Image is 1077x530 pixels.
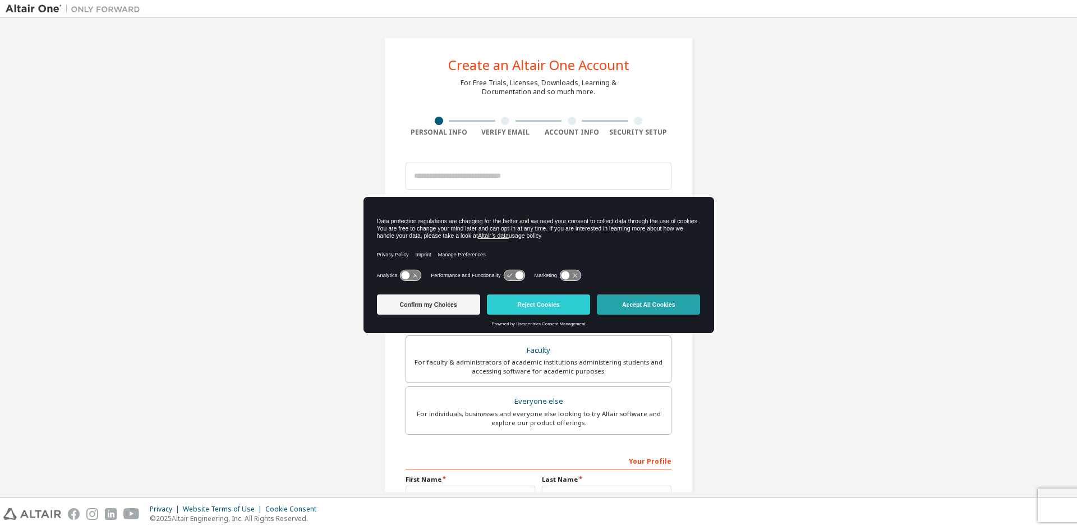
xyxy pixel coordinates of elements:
[538,128,605,137] div: Account Info
[413,343,664,358] div: Faculty
[86,508,98,520] img: instagram.svg
[3,508,61,520] img: altair_logo.svg
[265,505,323,514] div: Cookie Consent
[150,505,183,514] div: Privacy
[68,508,80,520] img: facebook.svg
[105,508,117,520] img: linkedin.svg
[413,409,664,427] div: For individuals, businesses and everyone else looking to try Altair software and explore our prod...
[605,128,672,137] div: Security Setup
[6,3,146,15] img: Altair One
[123,508,140,520] img: youtube.svg
[413,394,664,409] div: Everyone else
[542,475,671,484] label: Last Name
[406,451,671,469] div: Your Profile
[406,128,472,137] div: Personal Info
[183,505,265,514] div: Website Terms of Use
[472,128,539,137] div: Verify Email
[413,358,664,376] div: For faculty & administrators of academic institutions administering students and accessing softwa...
[461,79,616,96] div: For Free Trials, Licenses, Downloads, Learning & Documentation and so much more.
[448,58,629,72] div: Create an Altair One Account
[406,475,535,484] label: First Name
[150,514,323,523] p: © 2025 Altair Engineering, Inc. All Rights Reserved.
